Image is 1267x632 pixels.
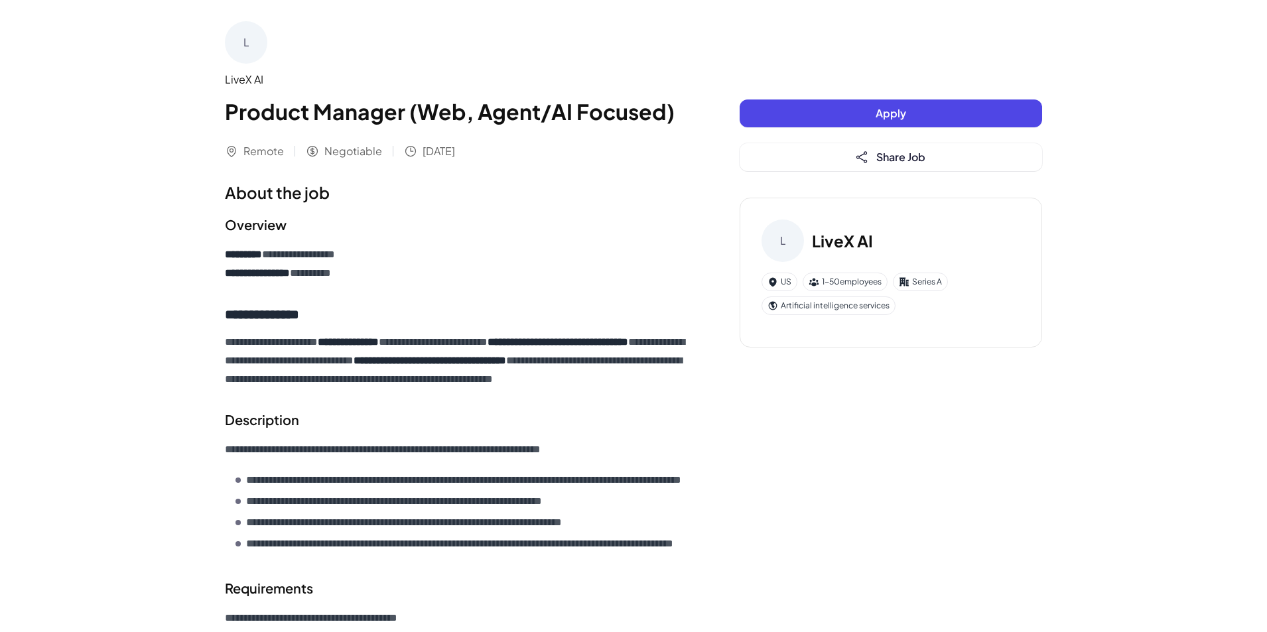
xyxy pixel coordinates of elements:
[225,180,687,204] h1: About the job
[812,229,873,253] h3: LiveX AI
[803,273,888,291] div: 1-50 employees
[740,99,1042,127] button: Apply
[423,143,455,159] span: [DATE]
[243,143,284,159] span: Remote
[876,150,925,164] span: Share Job
[225,410,687,430] h2: Description
[225,95,687,127] h1: Product Manager (Web, Agent/AI Focused)
[876,106,906,120] span: Apply
[762,273,797,291] div: US
[762,296,896,315] div: Artificial intelligence services
[225,72,687,88] div: LiveX AI
[762,220,804,262] div: L
[225,215,687,235] h2: Overview
[324,143,382,159] span: Negotiable
[893,273,948,291] div: Series A
[225,21,267,64] div: L
[225,578,687,598] h2: Requirements
[740,143,1042,171] button: Share Job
